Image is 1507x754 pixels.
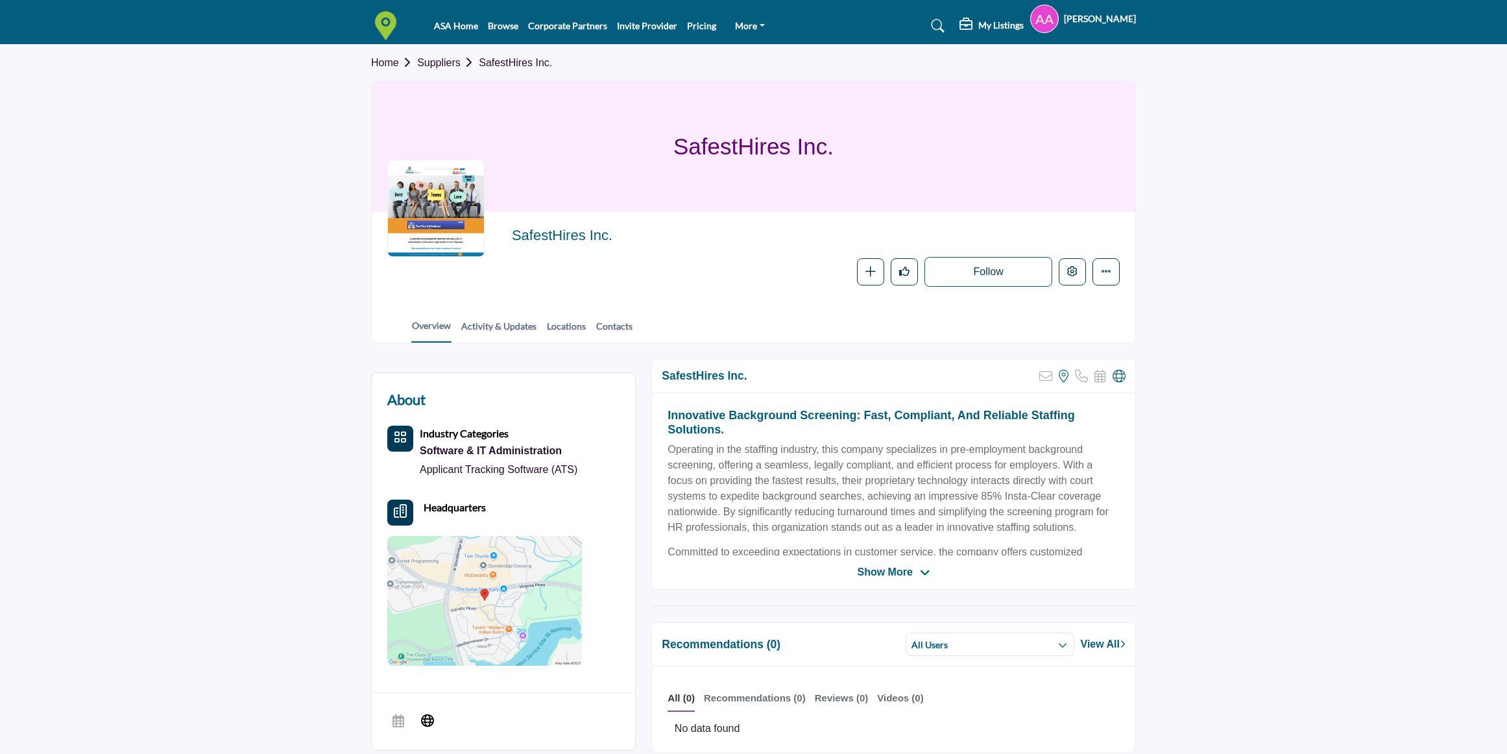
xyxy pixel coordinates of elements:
b: Headquarters [424,500,486,515]
button: Like [891,258,918,286]
h2: About [387,389,426,410]
h2: Innovative Background Screening: Fast, Compliant, and Reliable Staffing Solutions. [668,409,1120,437]
h1: SafestHires Inc. [673,82,834,212]
a: Corporate Partners [528,20,607,31]
b: Reviews (0) [815,692,869,703]
div: My Listings [959,18,1024,34]
h5: [PERSON_NAME] [1064,12,1136,25]
button: Headquarter icon [387,500,413,526]
button: Follow [924,257,1052,287]
button: Show hide supplier dropdown [1030,5,1059,33]
h2: SafestHires Inc. [512,227,869,244]
a: Pricing [687,20,716,31]
h2: Recommendations (0) [662,638,780,651]
a: More [726,17,774,35]
a: Invite Provider [617,20,677,31]
button: All Users [906,633,1074,656]
a: Applicant Tracking Software (ATS) [420,464,577,475]
b: Recommendations (0) [704,692,806,703]
a: Activity & Updates [461,319,537,342]
b: Industry Categories [420,427,509,439]
button: Edit company [1059,258,1086,286]
a: Industry Categories [420,428,509,439]
b: Videos (0) [877,692,923,703]
a: Software & IT Administration [420,442,577,460]
a: Home [371,57,417,68]
p: Operating in the staffing industry, this company specializes in pre-employment background screeni... [668,442,1120,535]
a: Locations [546,319,586,342]
a: Contacts [596,319,633,342]
a: SafestHires Inc. [479,57,552,68]
a: View All [1081,637,1126,652]
span: Show More [857,565,912,580]
h2: All Users [911,638,948,651]
img: Location Map [387,536,582,666]
a: Search [919,16,953,36]
a: Suppliers [417,57,479,68]
div: Software solutions and IT management services designed for staffing company operations. [420,442,577,460]
span: No data found [675,721,740,736]
button: More details [1092,258,1120,286]
a: ASA Home [434,20,478,31]
button: Category Icon [387,426,413,452]
h5: My Listings [978,19,1024,31]
a: Browse [488,20,518,31]
a: Overview [411,319,452,343]
b: All (0) [668,692,695,703]
img: site Logo [371,11,407,40]
p: Committed to exceeding expectations in customer service, the company offers customized solutions ... [668,544,1120,669]
h2: SafestHires Inc. [662,369,747,383]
